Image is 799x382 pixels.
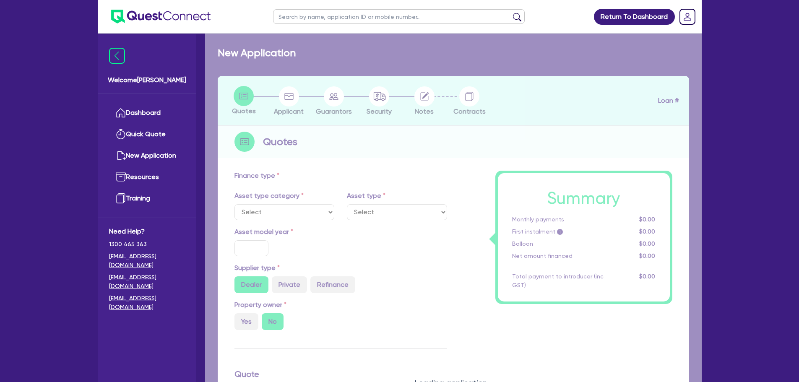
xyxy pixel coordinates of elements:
[109,166,185,188] a: Resources
[273,9,525,24] input: Search by name, application ID or mobile number...
[116,151,126,161] img: new-application
[109,226,185,236] span: Need Help?
[116,193,126,203] img: training
[108,75,186,85] span: Welcome [PERSON_NAME]
[109,252,185,270] a: [EMAIL_ADDRESS][DOMAIN_NAME]
[109,102,185,124] a: Dashboard
[116,172,126,182] img: resources
[109,145,185,166] a: New Application
[111,10,211,23] img: quest-connect-logo-blue
[109,188,185,209] a: Training
[109,294,185,312] a: [EMAIL_ADDRESS][DOMAIN_NAME]
[109,124,185,145] a: Quick Quote
[109,48,125,64] img: icon-menu-close
[116,129,126,139] img: quick-quote
[109,240,185,249] span: 1300 465 363
[594,9,675,25] a: Return To Dashboard
[109,273,185,291] a: [EMAIL_ADDRESS][DOMAIN_NAME]
[677,6,698,28] a: Dropdown toggle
